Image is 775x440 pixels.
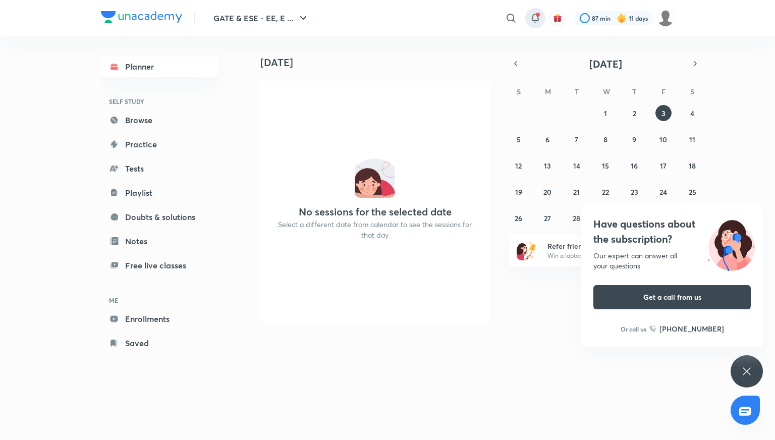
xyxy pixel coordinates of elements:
[597,131,614,147] button: October 8, 2025
[603,135,607,144] abbr: October 8, 2025
[553,14,562,23] img: avatar
[547,241,672,251] h6: Refer friends
[603,87,610,96] abbr: Wednesday
[101,158,218,179] a: Tests
[569,184,585,200] button: October 21, 2025
[659,135,667,144] abbr: October 10, 2025
[539,157,556,174] button: October 13, 2025
[626,157,642,174] button: October 16, 2025
[573,161,580,171] abbr: October 14, 2025
[593,216,751,247] h4: Have questions about the subscription?
[602,161,609,171] abbr: October 15, 2025
[511,157,527,174] button: October 12, 2025
[690,87,694,96] abbr: Saturday
[655,184,672,200] button: October 24, 2025
[689,187,696,197] abbr: October 25, 2025
[101,134,218,154] a: Practice
[690,108,694,118] abbr: October 4, 2025
[684,105,700,121] button: October 4, 2025
[684,131,700,147] button: October 11, 2025
[515,187,522,197] abbr: October 19, 2025
[517,87,521,96] abbr: Sunday
[626,105,642,121] button: October 2, 2025
[632,135,636,144] abbr: October 9, 2025
[621,324,646,334] p: Or call us
[517,240,537,260] img: referral
[659,187,667,197] abbr: October 24, 2025
[659,323,724,334] h6: [PHONE_NUMBER]
[573,187,580,197] abbr: October 21, 2025
[604,108,607,118] abbr: October 1, 2025
[523,57,688,71] button: [DATE]
[689,135,695,144] abbr: October 11, 2025
[539,210,556,226] button: October 27, 2025
[517,135,521,144] abbr: October 5, 2025
[589,57,622,71] span: [DATE]
[602,187,609,197] abbr: October 22, 2025
[633,108,636,118] abbr: October 2, 2025
[597,157,614,174] button: October 15, 2025
[101,255,218,276] a: Free live classes
[299,206,452,218] h4: No sessions for the selected date
[649,323,724,334] a: [PHONE_NUMBER]
[101,11,182,26] a: Company Logo
[575,135,578,144] abbr: October 7, 2025
[575,87,579,96] abbr: Tuesday
[545,135,549,144] abbr: October 6, 2025
[355,157,395,198] img: No events
[515,213,522,223] abbr: October 26, 2025
[549,10,566,26] button: avatar
[573,213,580,223] abbr: October 28, 2025
[661,87,666,96] abbr: Friday
[101,110,218,130] a: Browse
[539,131,556,147] button: October 6, 2025
[684,184,700,200] button: October 25, 2025
[101,292,218,309] h6: ME
[657,10,674,27] img: Rahul KD
[617,13,627,23] img: streak
[101,183,218,203] a: Playlist
[260,57,497,69] h4: [DATE]
[515,161,522,171] abbr: October 12, 2025
[539,184,556,200] button: October 20, 2025
[511,184,527,200] button: October 19, 2025
[569,131,585,147] button: October 7, 2025
[207,8,315,28] button: GATE & ESE - EE, E ...
[597,184,614,200] button: October 22, 2025
[626,131,642,147] button: October 9, 2025
[545,87,551,96] abbr: Monday
[631,161,638,171] abbr: October 16, 2025
[597,105,614,121] button: October 1, 2025
[101,93,218,110] h6: SELF STUDY
[101,207,218,227] a: Doubts & solutions
[632,87,636,96] abbr: Thursday
[655,131,672,147] button: October 10, 2025
[544,213,551,223] abbr: October 27, 2025
[661,108,666,118] abbr: October 3, 2025
[699,216,763,271] img: ttu_illustration_new.svg
[547,251,672,260] p: Win a laptop, vouchers & more
[689,161,696,171] abbr: October 18, 2025
[543,187,551,197] abbr: October 20, 2025
[660,161,667,171] abbr: October 17, 2025
[569,210,585,226] button: October 28, 2025
[511,210,527,226] button: October 26, 2025
[684,157,700,174] button: October 18, 2025
[569,157,585,174] button: October 14, 2025
[655,105,672,121] button: October 3, 2025
[593,285,751,309] button: Get a call from us
[655,157,672,174] button: October 17, 2025
[101,231,218,251] a: Notes
[544,161,551,171] abbr: October 13, 2025
[101,309,218,329] a: Enrollments
[626,184,642,200] button: October 23, 2025
[101,11,182,23] img: Company Logo
[593,251,751,271] div: Our expert can answer all your questions
[101,57,218,77] a: Planner
[101,333,218,353] a: Saved
[631,187,638,197] abbr: October 23, 2025
[511,131,527,147] button: October 5, 2025
[272,219,477,240] p: Select a different date from calendar to see the sessions for that day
